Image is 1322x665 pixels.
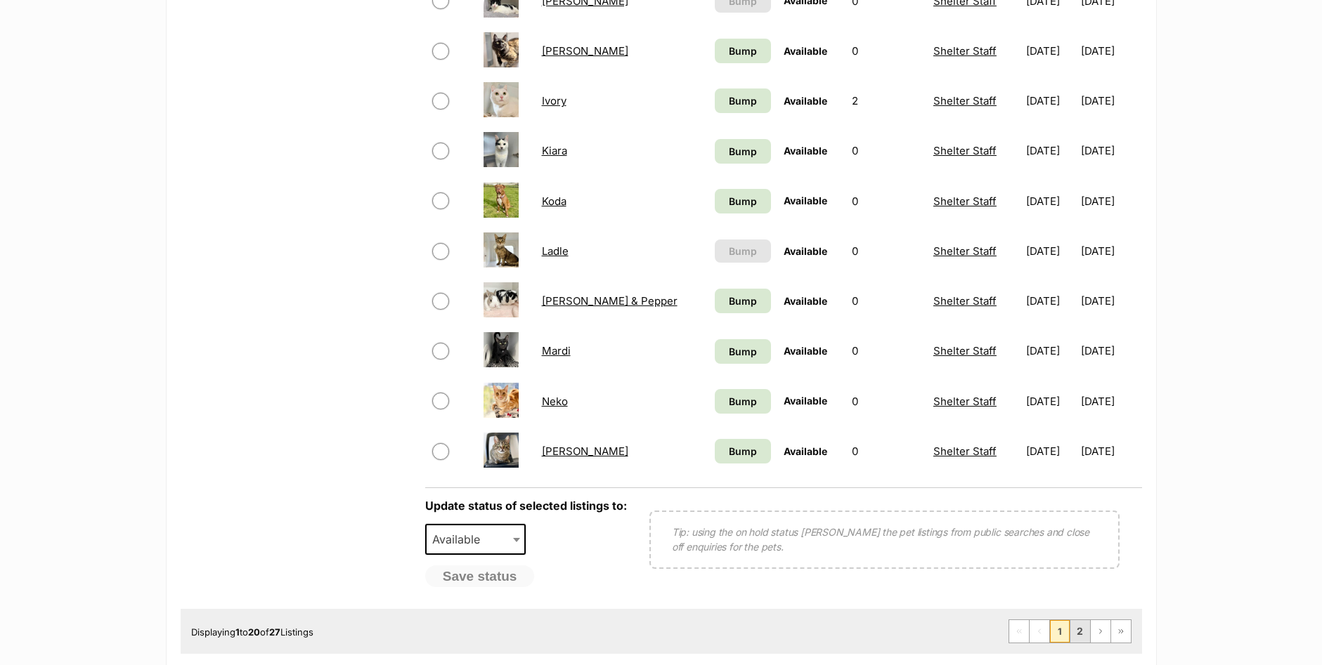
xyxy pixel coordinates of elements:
a: Bump [715,439,770,463]
span: Bump [729,344,757,359]
span: Page 1 [1050,620,1070,643]
td: 0 [846,327,926,375]
td: [DATE] [1020,427,1080,475]
a: Shelter Staff [933,344,997,357]
a: Shelter Staff [933,294,997,308]
a: [PERSON_NAME] [542,44,628,58]
a: Next page [1091,620,1110,643]
td: [DATE] [1020,377,1080,426]
a: [PERSON_NAME] & Pepper [542,294,678,308]
td: [DATE] [1081,126,1140,175]
a: Shelter Staff [933,44,997,58]
span: Available [784,245,827,257]
a: Last page [1111,620,1131,643]
span: Available [784,295,827,307]
a: Bump [715,289,770,313]
td: 0 [846,227,926,275]
span: Available [784,395,827,407]
td: [DATE] [1020,27,1080,75]
span: Available [427,529,494,549]
a: Shelter Staff [933,244,997,258]
a: Shelter Staff [933,445,997,458]
td: [DATE] [1081,177,1140,225]
a: Bump [715,88,770,113]
button: Bump [715,239,770,263]
td: [DATE] [1081,427,1140,475]
td: [DATE] [1020,177,1080,225]
span: Bump [729,244,757,258]
a: Bump [715,39,770,63]
span: Bump [729,394,757,409]
strong: 27 [269,626,280,638]
button: Save status [425,565,535,588]
td: [DATE] [1081,277,1140,325]
td: [DATE] [1081,227,1140,275]
td: [DATE] [1020,277,1080,325]
span: Bump [729,44,757,58]
span: Displaying to of Listings [191,626,313,638]
td: 0 [846,126,926,175]
span: Available [784,345,827,357]
label: Update status of selected listings to: [425,499,627,513]
span: Bump [729,144,757,159]
a: Page 2 [1070,620,1090,643]
td: 2 [846,77,926,125]
a: Bump [715,339,770,364]
td: 0 [846,427,926,475]
td: [DATE] [1081,377,1140,426]
span: Available [425,524,526,555]
td: 0 [846,27,926,75]
a: Bump [715,139,770,164]
a: [PERSON_NAME] [542,445,628,458]
a: Shelter Staff [933,395,997,408]
a: Kiara [542,144,567,157]
td: [DATE] [1081,77,1140,125]
span: Available [784,95,827,107]
td: 0 [846,277,926,325]
strong: 1 [235,626,240,638]
nav: Pagination [1009,619,1132,643]
a: Shelter Staff [933,94,997,107]
span: Available [784,145,827,157]
td: 0 [846,377,926,426]
a: Ladle [542,244,569,258]
span: Bump [729,294,757,308]
a: Neko [542,395,568,408]
span: Bump [729,194,757,209]
a: Shelter Staff [933,195,997,208]
a: Bump [715,189,770,213]
td: [DATE] [1081,327,1140,375]
span: Available [784,45,827,57]
a: Shelter Staff [933,144,997,157]
span: Previous page [1030,620,1049,643]
span: Bump [729,444,757,459]
p: Tip: using the on hold status [PERSON_NAME] the pet listings from public searches and close off e... [672,525,1097,554]
td: [DATE] [1020,327,1080,375]
td: [DATE] [1081,27,1140,75]
a: Koda [542,195,566,208]
span: Available [784,195,827,206]
span: Available [784,445,827,457]
a: Ivory [542,94,566,107]
a: Mardi [542,344,571,357]
span: Bump [729,93,757,108]
a: Bump [715,389,770,414]
td: [DATE] [1020,227,1080,275]
td: [DATE] [1020,77,1080,125]
span: First page [1009,620,1029,643]
td: 0 [846,177,926,225]
td: [DATE] [1020,126,1080,175]
strong: 20 [248,626,260,638]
